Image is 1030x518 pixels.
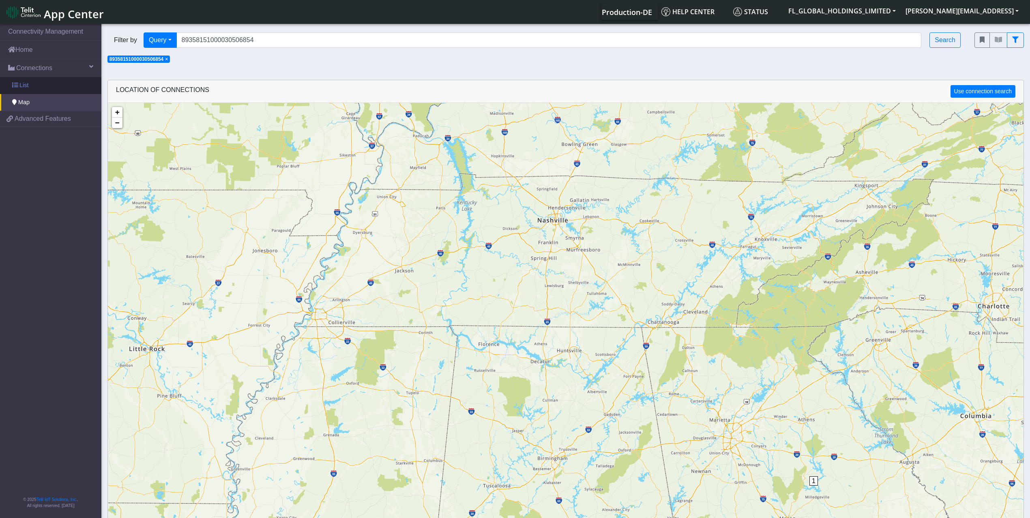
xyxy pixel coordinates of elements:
[44,6,104,21] span: App Center
[165,56,168,62] span: ×
[112,118,122,128] a: Zoom out
[661,7,670,16] img: knowledge.svg
[176,32,922,48] input: Search...
[36,497,77,502] a: Telit IoT Solutions, Inc.
[107,35,144,45] span: Filter by
[19,81,28,90] span: List
[809,476,818,501] div: 1
[809,476,818,486] span: 1
[929,32,961,48] button: Search
[6,3,103,21] a: App Center
[730,4,783,20] a: Status
[165,57,168,62] button: Close
[733,7,742,16] img: status.svg
[901,4,1024,18] button: [PERSON_NAME][EMAIL_ADDRESS]
[15,114,71,124] span: Advanced Features
[144,32,177,48] button: Query
[783,4,901,18] button: FL_GLOBAL_HOLDINGS_LIMITED
[661,7,715,16] span: Help center
[951,85,1015,98] button: Use connection search
[974,32,1024,48] div: fitlers menu
[6,6,41,19] img: logo-telit-cinterion-gw-new.png
[658,4,730,20] a: Help center
[601,4,652,20] a: Your current platform instance
[112,107,122,118] a: Zoom in
[18,98,30,107] span: Map
[733,7,768,16] span: Status
[602,7,652,17] span: Production-DE
[109,56,163,62] span: 89358151000030506854
[16,63,52,73] span: Connections
[108,80,1024,103] div: LOCATION OF CONNECTIONS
